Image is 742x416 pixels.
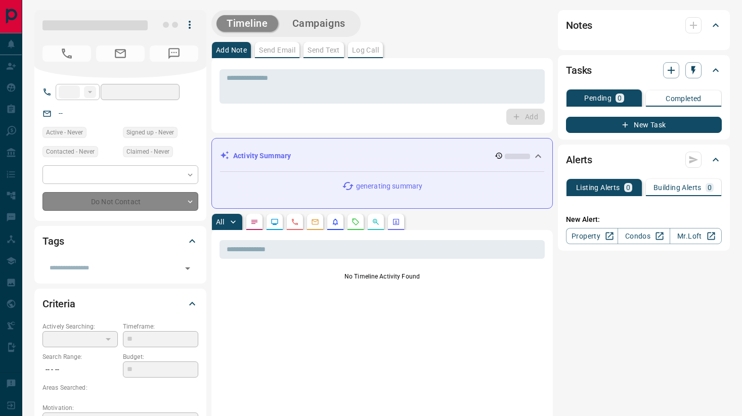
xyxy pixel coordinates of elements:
[566,58,722,82] div: Tasks
[670,228,722,244] a: Mr.Loft
[42,322,118,331] p: Actively Searching:
[42,383,198,392] p: Areas Searched:
[566,148,722,172] div: Alerts
[566,17,592,33] h2: Notes
[46,147,95,157] span: Contacted - Never
[42,292,198,316] div: Criteria
[566,152,592,168] h2: Alerts
[233,151,291,161] p: Activity Summary
[216,47,247,54] p: Add Note
[291,218,299,226] svg: Calls
[566,228,618,244] a: Property
[181,261,195,275] button: Open
[216,15,278,32] button: Timeline
[250,218,258,226] svg: Notes
[653,184,702,191] p: Building Alerts
[42,192,198,211] div: Do Not Contact
[42,233,64,249] h2: Tags
[150,45,198,62] span: No Number
[123,322,198,331] p: Timeframe:
[618,228,670,244] a: Condos
[216,218,224,225] p: All
[666,95,702,102] p: Completed
[584,95,612,102] p: Pending
[96,45,145,62] span: No Email
[576,184,620,191] p: Listing Alerts
[566,62,592,78] h2: Tasks
[42,361,118,378] p: -- - --
[42,403,198,412] p: Motivation:
[566,13,722,37] div: Notes
[220,272,545,281] p: No Timeline Activity Found
[331,218,339,226] svg: Listing Alerts
[356,181,422,192] p: generating summary
[352,218,360,226] svg: Requests
[566,214,722,225] p: New Alert:
[271,218,279,226] svg: Lead Browsing Activity
[42,229,198,253] div: Tags
[220,147,544,165] div: Activity Summary
[42,296,75,312] h2: Criteria
[626,184,630,191] p: 0
[42,45,91,62] span: No Number
[42,352,118,361] p: Search Range:
[46,127,83,137] span: Active - Never
[566,117,722,133] button: New Task
[126,127,174,137] span: Signed up - Never
[311,218,319,226] svg: Emails
[282,15,356,32] button: Campaigns
[618,95,622,102] p: 0
[126,147,169,157] span: Claimed - Never
[123,352,198,361] p: Budget:
[59,109,63,117] a: --
[372,218,380,226] svg: Opportunities
[708,184,712,191] p: 0
[392,218,400,226] svg: Agent Actions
